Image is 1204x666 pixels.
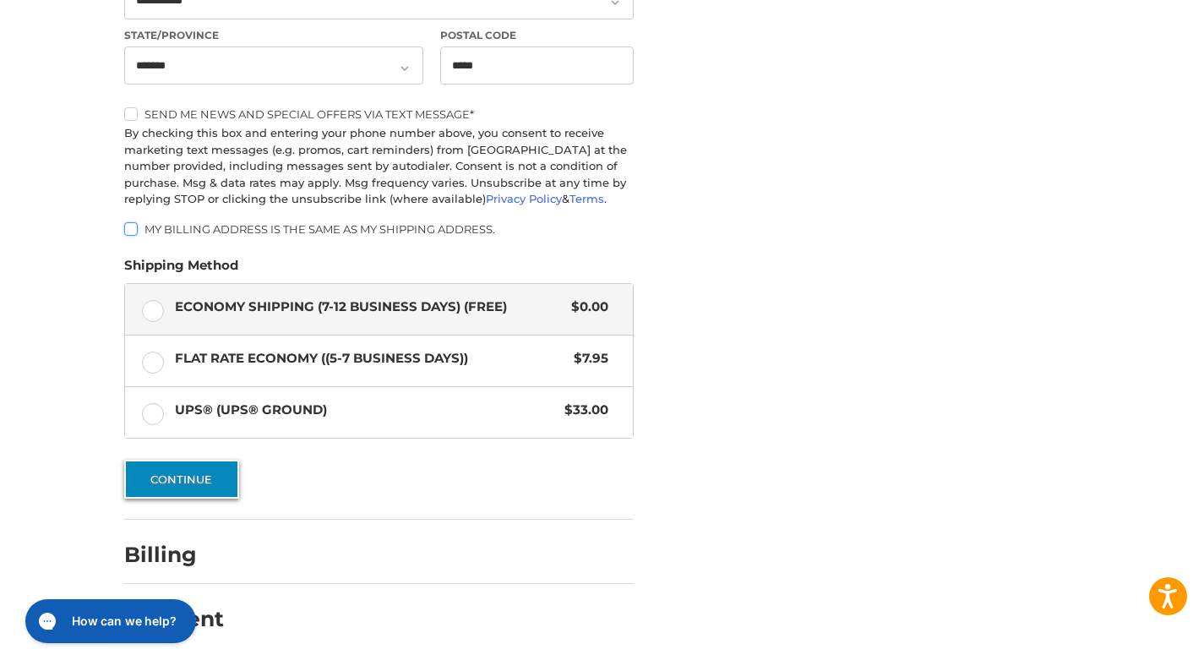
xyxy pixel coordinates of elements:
button: Continue [124,460,239,499]
a: Privacy Policy [486,192,562,205]
div: By checking this box and entering your phone number above, you consent to receive marketing text ... [124,125,634,208]
label: Send me news and special offers via text message* [124,107,634,121]
span: $33.00 [556,401,608,420]
label: My billing address is the same as my shipping address. [124,222,634,236]
iframe: Gorgias live chat messenger [17,593,201,649]
span: $0.00 [563,298,608,317]
span: Economy Shipping (7-12 Business Days) (Free) [175,298,564,317]
span: UPS® (UPS® Ground) [175,401,557,420]
label: State/Province [124,28,423,43]
a: Terms [569,192,604,205]
span: Flat Rate Economy ((5-7 Business Days)) [175,349,566,368]
label: Postal Code [440,28,635,43]
iframe: Google Customer Reviews [1065,620,1204,666]
span: $7.95 [565,349,608,368]
legend: Shipping Method [124,256,238,283]
h2: Billing [124,542,223,568]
